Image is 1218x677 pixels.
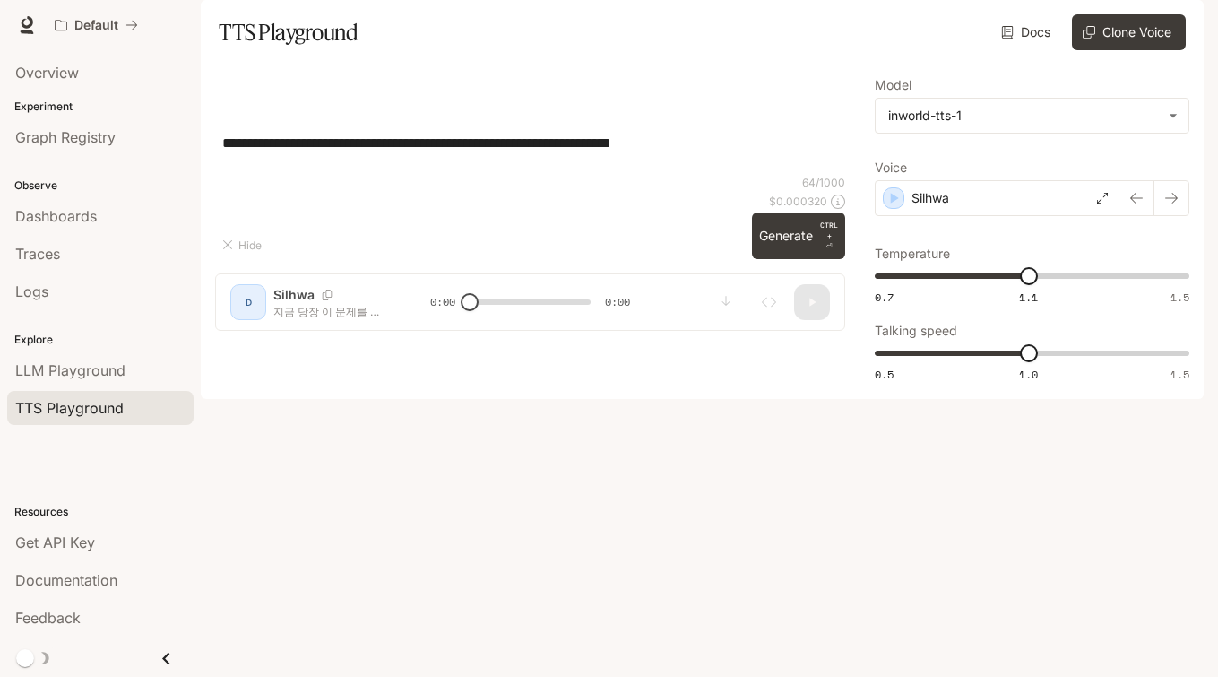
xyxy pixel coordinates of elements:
p: Talking speed [875,325,957,337]
a: Docs [998,14,1058,50]
button: All workspaces [47,7,146,43]
button: GenerateCTRL +⏎ [752,213,845,259]
p: Silhwa [911,189,949,207]
p: Temperature [875,247,950,260]
p: $ 0.000320 [769,194,827,209]
button: Clone Voice [1072,14,1186,50]
p: CTRL + [820,220,838,241]
span: 1.5 [1170,367,1189,382]
p: ⏎ [820,220,838,252]
p: 64 / 1000 [802,175,845,190]
button: Hide [215,230,272,259]
div: inworld-tts-1 [888,107,1160,125]
span: 1.5 [1170,290,1189,305]
span: 0.7 [875,290,894,305]
div: inworld-tts-1 [876,99,1188,133]
p: Voice [875,161,907,174]
span: 1.0 [1019,367,1038,382]
span: 0.5 [875,367,894,382]
p: Default [74,18,118,33]
span: 1.1 [1019,290,1038,305]
h1: TTS Playground [219,14,358,50]
p: Model [875,79,911,91]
